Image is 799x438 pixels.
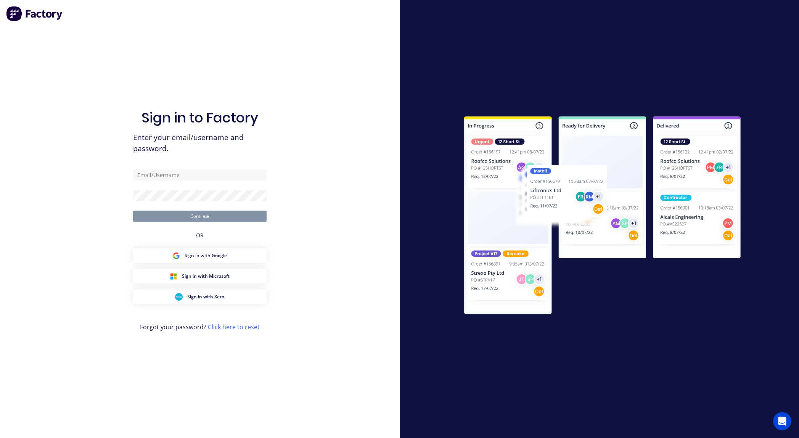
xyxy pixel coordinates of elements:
span: Sign in with Microsoft [182,273,230,280]
h1: Sign in to Factory [141,109,258,126]
span: Enter your email/username and password. [133,132,267,154]
img: Google Sign in [172,252,180,259]
img: Microsoft Sign in [170,272,177,280]
div: OR [196,222,204,248]
iframe: Intercom live chat [773,412,791,430]
button: Google Sign inSign in with Google [133,248,267,263]
img: Sign in [447,101,757,332]
img: Xero Sign in [175,293,183,301]
button: Microsoft Sign inSign in with Microsoft [133,269,267,283]
span: Forgot your password? [140,322,260,332]
span: Sign in with Xero [187,293,224,300]
a: Click here to reset [208,323,260,331]
span: Sign in with Google [185,252,227,259]
img: Factory [6,6,63,21]
button: Xero Sign inSign in with Xero [133,290,267,304]
button: Continue [133,211,267,222]
input: Email/Username [133,169,267,181]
